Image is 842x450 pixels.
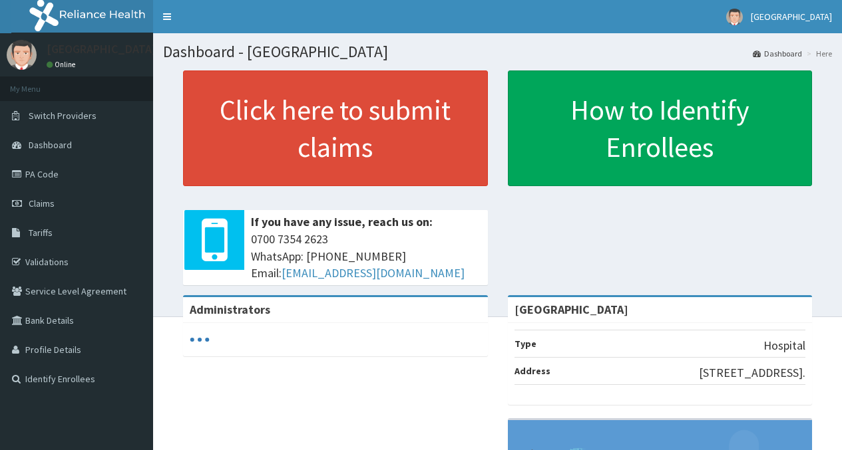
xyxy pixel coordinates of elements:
[515,302,628,317] strong: [GEOGRAPHIC_DATA]
[190,302,270,317] b: Administrators
[751,11,832,23] span: [GEOGRAPHIC_DATA]
[699,364,805,382] p: [STREET_ADDRESS].
[29,110,97,122] span: Switch Providers
[515,365,550,377] b: Address
[753,48,802,59] a: Dashboard
[47,60,79,69] a: Online
[29,227,53,239] span: Tariffs
[515,338,536,350] b: Type
[47,43,156,55] p: [GEOGRAPHIC_DATA]
[282,265,465,281] a: [EMAIL_ADDRESS][DOMAIN_NAME]
[29,197,55,209] span: Claims
[251,214,433,229] b: If you have any issue, reach us on:
[803,48,832,59] li: Here
[7,40,37,70] img: User Image
[763,337,805,354] p: Hospital
[726,9,743,25] img: User Image
[183,70,488,186] a: Click here to submit claims
[508,70,813,186] a: How to Identify Enrollees
[163,43,832,60] h1: Dashboard - [GEOGRAPHIC_DATA]
[251,231,481,282] span: 0700 7354 2623 WhatsApp: [PHONE_NUMBER] Email:
[29,139,72,151] span: Dashboard
[190,330,210,350] svg: audio-loading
